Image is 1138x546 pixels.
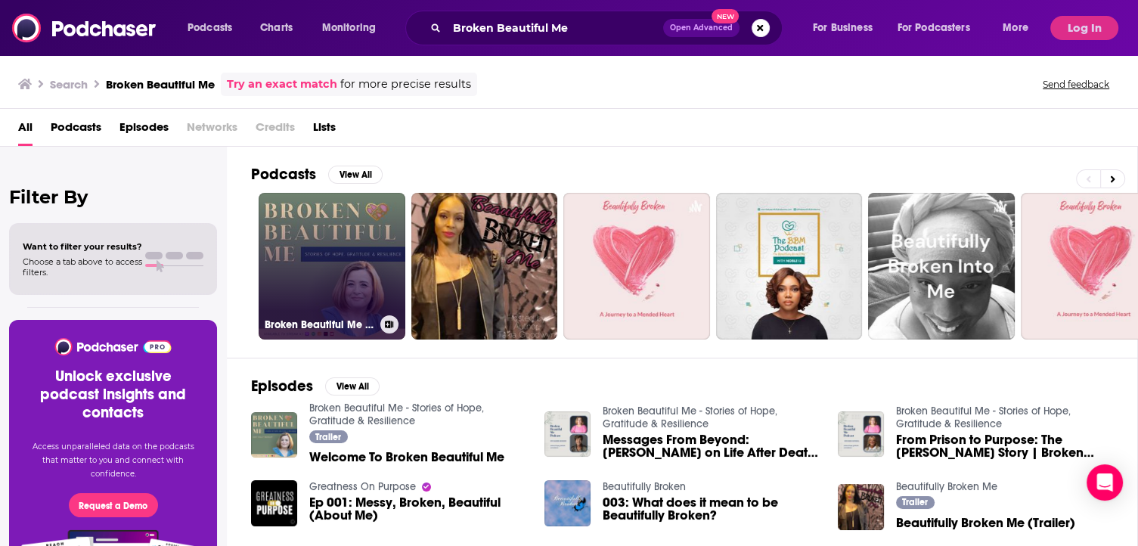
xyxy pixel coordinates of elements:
[603,433,820,459] span: Messages From Beyond: [PERSON_NAME] on Life After Death | Broken Beautiful Me Podcast
[896,405,1071,430] a: Broken Beautiful Me - Stories of Hope, Gratitude & Resilience
[309,402,484,427] a: Broken Beautiful Me - Stories of Hope, Gratitude & Resilience
[309,480,416,493] a: Greatness On Purpose
[802,16,891,40] button: open menu
[888,16,992,40] button: open menu
[325,377,380,396] button: View All
[51,115,101,146] a: Podcasts
[251,165,383,184] a: PodcastsView All
[265,318,374,331] h3: Broken Beautiful Me - Stories of Hope, Gratitude & Resilience
[177,16,252,40] button: open menu
[663,19,740,37] button: Open AdvancedNew
[259,193,405,340] a: Broken Beautiful Me - Stories of Hope, Gratitude & Resilience
[315,433,341,442] span: Trailer
[251,165,316,184] h2: Podcasts
[992,16,1047,40] button: open menu
[902,498,928,507] span: Trailer
[119,115,169,146] a: Episodes
[544,480,591,526] img: 003: What does it mean to be Beautifully Broken?
[328,166,383,184] button: View All
[27,368,199,422] h3: Unlock exclusive podcast insights and contacts
[712,9,739,23] span: New
[256,115,295,146] span: Credits
[106,77,215,92] h3: Broken Beautiful Me
[250,16,302,40] a: Charts
[9,186,217,208] h2: Filter By
[1087,464,1123,501] div: Open Intercom Messenger
[251,412,297,458] img: Welcome To Broken Beautiful Me
[813,17,873,39] span: For Business
[251,377,313,396] h2: Episodes
[838,411,884,458] img: From Prison to Purpose: The Ranae Van Roekel Story | Broken Beautiful Me Podcast
[1050,16,1118,40] button: Log In
[309,496,526,522] a: Ep 001: Messy, Broken, Beautiful (About Me)
[54,338,172,355] img: Podchaser - Follow, Share and Rate Podcasts
[896,433,1113,459] a: From Prison to Purpose: The Ranae Van Roekel Story | Broken Beautiful Me Podcast
[898,17,970,39] span: For Podcasters
[544,411,591,458] img: Messages From Beyond: Suzanne Giesemann on Life After Death | Broken Beautiful Me Podcast
[309,451,504,464] a: Welcome To Broken Beautiful Me
[447,16,663,40] input: Search podcasts, credits, & more...
[603,480,686,493] a: Beautifully Broken
[18,115,33,146] a: All
[251,480,297,526] img: Ep 001: Messy, Broken, Beautiful (About Me)
[1038,78,1114,91] button: Send feedback
[260,17,293,39] span: Charts
[23,256,142,278] span: Choose a tab above to access filters.
[838,484,884,530] img: Beautifully Broken Me (Trailer)
[896,517,1075,529] a: Beautifully Broken Me (Trailer)
[322,17,376,39] span: Monitoring
[50,77,88,92] h3: Search
[670,24,733,32] span: Open Advanced
[12,14,157,42] img: Podchaser - Follow, Share and Rate Podcasts
[896,433,1113,459] span: From Prison to Purpose: The [PERSON_NAME] Story | Broken Beautiful Me Podcast
[603,405,777,430] a: Broken Beautiful Me - Stories of Hope, Gratitude & Resilience
[312,16,395,40] button: open menu
[603,433,820,459] a: Messages From Beyond: Suzanne Giesemann on Life After Death | Broken Beautiful Me Podcast
[188,17,232,39] span: Podcasts
[187,115,237,146] span: Networks
[27,440,199,481] p: Access unparalleled data on the podcasts that matter to you and connect with confidence.
[313,115,336,146] a: Lists
[340,76,471,93] span: for more precise results
[896,480,997,493] a: Beautifully Broken Me
[603,496,820,522] a: 003: What does it mean to be Beautifully Broken?
[251,377,380,396] a: EpisodesView All
[1003,17,1028,39] span: More
[227,76,337,93] a: Try an exact match
[23,241,142,252] span: Want to filter your results?
[420,11,797,45] div: Search podcasts, credits, & more...
[69,493,158,517] button: Request a Demo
